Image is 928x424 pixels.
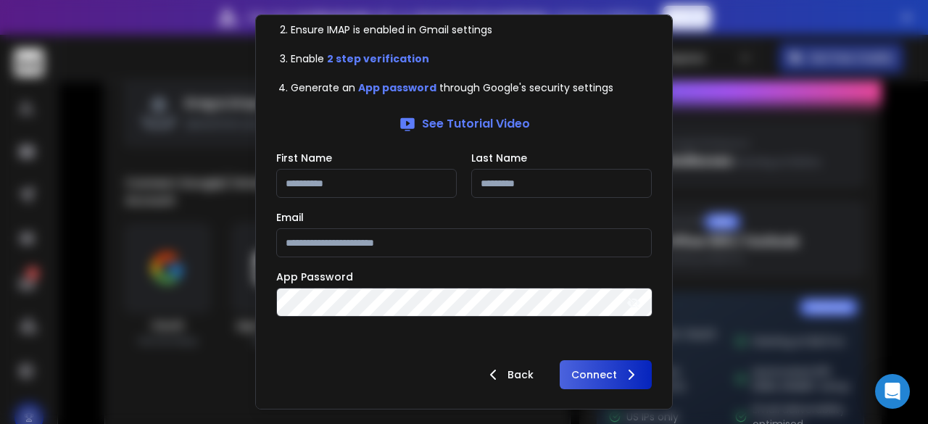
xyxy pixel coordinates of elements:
div: Open Intercom Messenger [875,374,910,409]
label: Last Name [471,153,527,163]
li: Ensure IMAP is enabled in Gmail settings [291,22,652,37]
label: First Name [276,153,332,163]
button: Connect [560,360,652,389]
label: Email [276,212,304,223]
button: Back [473,360,545,389]
li: Enable [291,51,652,66]
li: Generate an through Google's security settings [291,80,652,95]
a: 2 step verification [327,51,429,66]
a: See Tutorial Video [399,115,530,133]
label: App Password [276,272,353,282]
a: App password [358,80,436,95]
